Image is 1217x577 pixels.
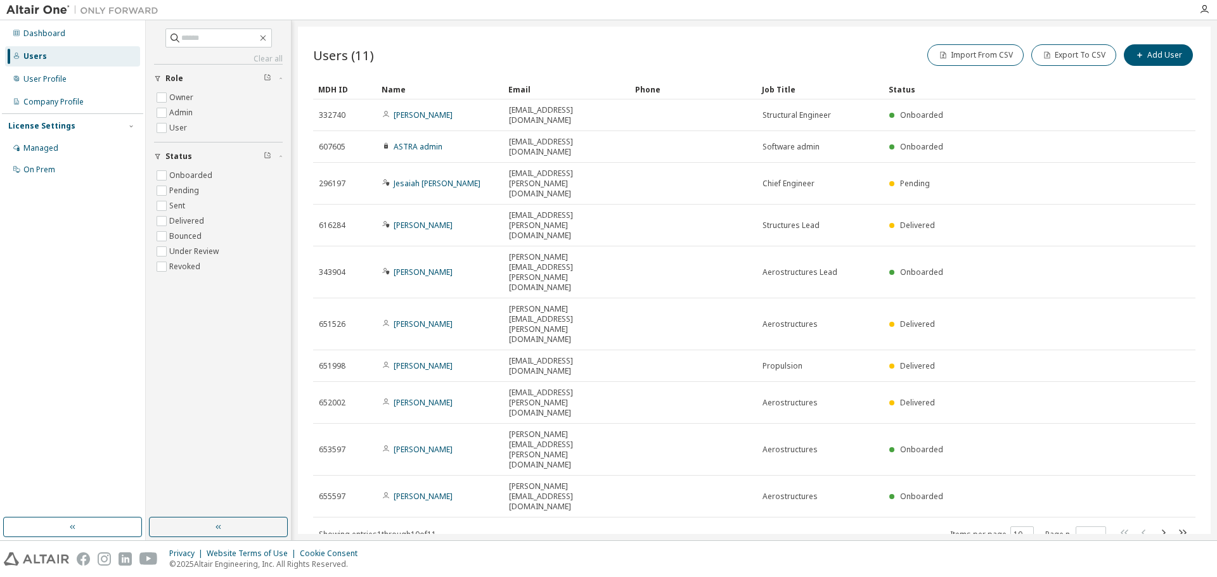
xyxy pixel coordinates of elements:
[509,481,624,512] span: [PERSON_NAME][EMAIL_ADDRESS][DOMAIN_NAME]
[319,361,345,371] span: 651998
[900,141,943,152] span: Onboarded
[509,168,624,199] span: [EMAIL_ADDRESS][PERSON_NAME][DOMAIN_NAME]
[763,398,818,408] span: Aerostructures
[169,244,221,259] label: Under Review
[382,79,498,99] div: Name
[900,397,935,408] span: Delivered
[139,552,158,566] img: youtube.svg
[169,229,204,244] label: Bounced
[900,178,930,189] span: Pending
[394,397,453,408] a: [PERSON_NAME]
[900,491,943,502] span: Onboarded
[4,552,69,566] img: altair_logo.svg
[313,46,374,64] span: Users (11)
[319,529,436,540] span: Showing entries 1 through 10 of 11
[927,44,1024,66] button: Import From CSV
[169,183,202,198] label: Pending
[319,110,345,120] span: 332740
[207,548,300,559] div: Website Terms of Use
[1045,526,1106,543] span: Page n.
[763,267,837,277] span: Aerostructures Lead
[165,73,183,84] span: Role
[509,356,624,376] span: [EMAIL_ADDRESS][DOMAIN_NAME]
[394,319,453,329] a: [PERSON_NAME]
[169,559,365,569] p: © 2025 Altair Engineering, Inc. All Rights Reserved.
[169,259,203,274] label: Revoked
[319,445,345,455] span: 653597
[23,97,84,107] div: Company Profile
[509,252,624,293] span: [PERSON_NAME][EMAIL_ADDRESS][PERSON_NAME][DOMAIN_NAME]
[23,165,55,175] div: On Prem
[508,79,625,99] div: Email
[319,491,345,502] span: 655597
[394,178,480,189] a: Jesaiah [PERSON_NAME]
[763,142,820,152] span: Software admin
[169,90,196,105] label: Owner
[23,143,58,153] div: Managed
[169,120,190,136] label: User
[900,220,935,231] span: Delivered
[394,491,453,502] a: [PERSON_NAME]
[900,319,935,329] span: Delivered
[119,552,132,566] img: linkedin.svg
[77,552,90,566] img: facebook.svg
[6,4,165,16] img: Altair One
[169,168,215,183] label: Onboarded
[154,143,283,170] button: Status
[763,220,820,231] span: Structures Lead
[763,445,818,455] span: Aerostructures
[319,267,345,277] span: 343904
[509,388,624,418] span: [EMAIL_ADDRESS][PERSON_NAME][DOMAIN_NAME]
[509,105,624,125] span: [EMAIL_ADDRESS][DOMAIN_NAME]
[509,210,624,241] span: [EMAIL_ADDRESS][PERSON_NAME][DOMAIN_NAME]
[509,304,624,345] span: [PERSON_NAME][EMAIL_ADDRESS][PERSON_NAME][DOMAIN_NAME]
[900,444,943,455] span: Onboarded
[23,29,65,39] div: Dashboard
[394,444,453,455] a: [PERSON_NAME]
[169,213,207,229] label: Delivered
[763,491,818,502] span: Aerostructures
[394,141,442,152] a: ASTRA admin
[509,429,624,470] span: [PERSON_NAME][EMAIL_ADDRESS][PERSON_NAME][DOMAIN_NAME]
[1124,44,1193,66] button: Add User
[169,105,195,120] label: Admin
[319,319,345,329] span: 651526
[394,267,453,277] a: [PERSON_NAME]
[23,51,47,61] div: Users
[319,142,345,152] span: 607605
[1031,44,1116,66] button: Export To CSV
[264,151,271,162] span: Clear filter
[264,73,271,84] span: Clear filter
[394,220,453,231] a: [PERSON_NAME]
[154,54,283,64] a: Clear all
[509,137,624,157] span: [EMAIL_ADDRESS][DOMAIN_NAME]
[762,79,879,99] div: Job Title
[394,360,453,371] a: [PERSON_NAME]
[889,79,1130,99] div: Status
[154,65,283,92] button: Role
[763,179,815,189] span: Chief Engineer
[763,110,831,120] span: Structural Engineer
[318,79,371,99] div: MDH ID
[300,548,365,559] div: Cookie Consent
[900,360,935,371] span: Delivered
[8,121,75,131] div: License Settings
[98,552,111,566] img: instagram.svg
[1014,529,1031,540] button: 10
[319,220,345,231] span: 616284
[900,110,943,120] span: Onboarded
[169,198,188,213] label: Sent
[23,74,67,84] div: User Profile
[950,526,1034,543] span: Items per page
[169,548,207,559] div: Privacy
[763,319,818,329] span: Aerostructures
[165,151,192,162] span: Status
[394,110,453,120] a: [PERSON_NAME]
[635,79,752,99] div: Phone
[319,179,345,189] span: 296197
[900,267,943,277] span: Onboarded
[763,361,802,371] span: Propulsion
[319,398,345,408] span: 652002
